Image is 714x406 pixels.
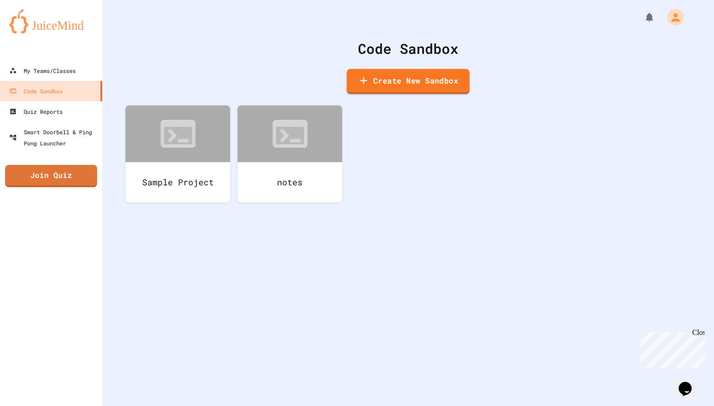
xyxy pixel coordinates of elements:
[4,4,64,59] div: Chat with us now!Close
[9,9,93,33] img: logo-orange.svg
[126,105,230,203] a: Sample Project
[9,106,63,117] div: Quiz Reports
[9,65,76,76] div: My Teams/Classes
[675,369,705,397] iframe: chat widget
[126,38,691,59] div: Code Sandbox
[238,105,342,203] a: notes
[627,9,657,25] div: My Notifications
[9,85,63,97] div: Code Sandbox
[637,328,705,368] iframe: chat widget
[126,162,230,203] div: Sample Project
[347,69,469,94] a: Create New Sandbox
[9,126,99,149] div: Smart Doorbell & Ping Pong Launcher
[5,165,97,187] a: Join Quiz
[657,7,686,28] div: My Account
[238,162,342,203] div: notes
